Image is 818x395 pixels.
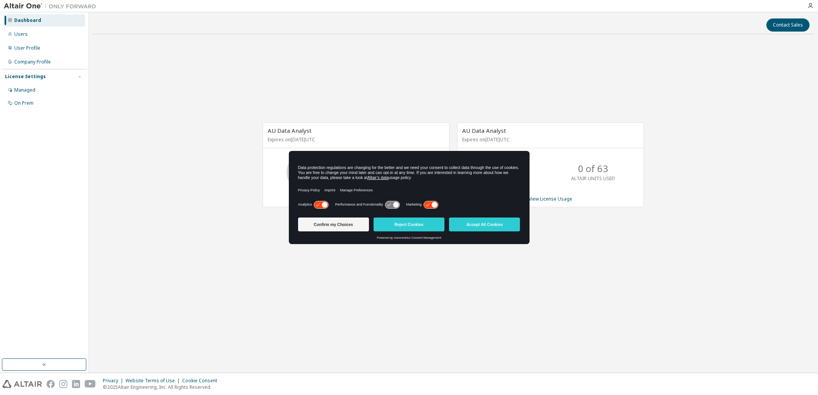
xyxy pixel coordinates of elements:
img: youtube.svg [85,380,96,388]
a: View License Usage [529,196,572,202]
p: Expires on [DATE] UTC [462,136,637,143]
p: ALTAIR UNITS USED [571,175,615,182]
p: Expires on [DATE] UTC [268,136,443,143]
div: Users [14,31,28,37]
p: © 2025 Altair Engineering, Inc. All Rights Reserved. [103,384,222,390]
button: Contact Sales [766,18,810,32]
img: instagram.svg [59,380,67,388]
div: On Prem [14,100,34,106]
div: Website Terms of Use [126,378,182,384]
p: 0 of 63 [578,162,608,175]
div: License Settings [5,74,46,80]
div: Privacy [103,378,126,384]
img: facebook.svg [47,380,55,388]
img: Altair One [4,2,100,10]
div: Dashboard [14,17,41,23]
img: linkedin.svg [72,380,80,388]
span: AU Data Analyst [268,127,312,134]
div: Company Profile [14,59,51,65]
div: Cookie Consent [182,378,222,384]
div: Managed [14,87,35,93]
span: AU Data Analyst [462,127,506,134]
img: altair_logo.svg [2,380,42,388]
div: User Profile [14,45,40,51]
